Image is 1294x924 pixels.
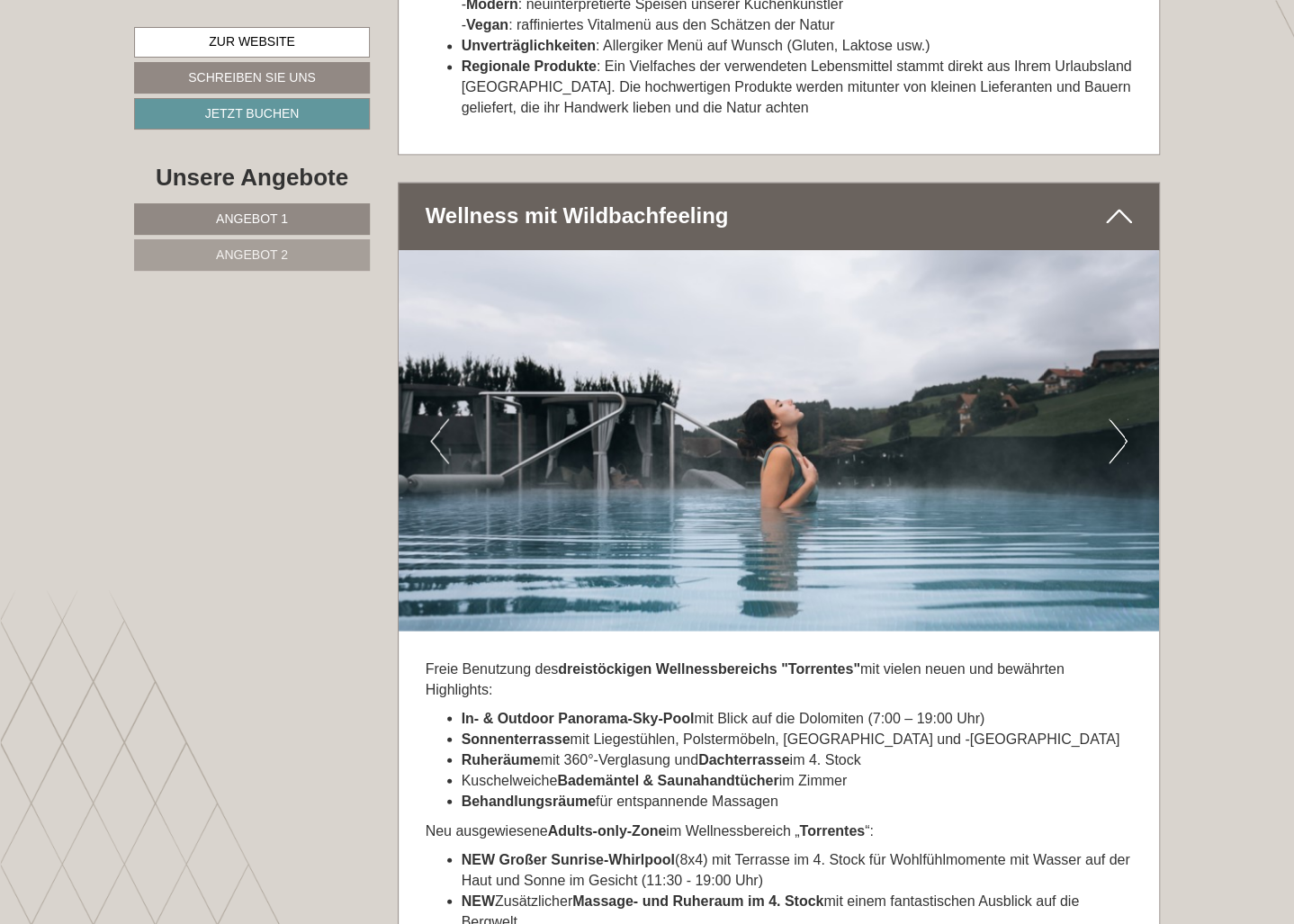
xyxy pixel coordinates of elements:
[499,851,675,866] strong: Großer Sunrise-Whirlpool
[462,731,571,746] strong: Sonnenterrasse
[462,851,495,866] strong: NEW
[558,660,860,676] strong: dreistöckigen Wellnessbereichs "Torrentes"
[462,57,1133,119] li: : Ein Vielfaches der verwendeten Lebensmittel stammt direkt aus Ihrem Urlaubsland [GEOGRAPHIC_DAT...
[399,183,1160,249] div: Wellness mit Wildbachfeeling
[134,161,370,194] div: Unsere Angebote
[216,211,288,226] span: Angebot 1
[466,17,508,32] strong: Vegan
[134,98,370,130] a: Jetzt buchen
[134,27,370,58] a: Zur Website
[462,849,1133,891] li: (8x4) mit Terrasse im 4. Stock für Wohlfühlmomente mit Wasser auf der Haut und Sonne im Gesicht (...
[462,38,596,53] strong: Unverträglichkeiten
[462,893,495,908] strong: NEW
[134,62,370,94] a: Schreiben Sie uns
[462,770,1133,791] li: Kuschelweiche im Zimmer
[462,751,541,767] strong: Ruheräume
[462,36,1133,57] li: : Allergiker Menü auf Wunsch (Gluten, Laktose usw.)
[426,659,1133,700] p: Freie Benutzung des mit vielen neuen und bewährten Highlights:
[430,418,449,463] button: Previous
[548,822,667,838] strong: Adults-only-Zone
[462,708,1133,729] li: mit Blick auf die Dolomiten (7:00 – 19:00 Uhr)
[698,751,789,767] strong: Dachterrasse
[572,893,823,908] strong: Massage- und Ruheraum im 4. Stock
[462,729,1133,749] li: mit Liegestühlen, Polstermöbeln, [GEOGRAPHIC_DATA] und -[GEOGRAPHIC_DATA]
[462,749,1133,770] li: mit 360°-Verglasung und im 4. Stock
[557,772,778,787] strong: Bademäntel & Saunahandtücher
[426,821,1133,841] p: Neu ausgewiesene im Wellnessbereich „ “:
[799,822,865,838] strong: Torrentes
[462,710,695,725] strong: In- & Outdoor Panorama-Sky-Pool
[216,247,288,262] span: Angebot 2
[462,791,1133,812] li: für entspannende Massagen
[462,58,597,74] strong: Regionale Produkte
[1109,418,1128,463] button: Next
[462,793,596,808] strong: Behandlungsräume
